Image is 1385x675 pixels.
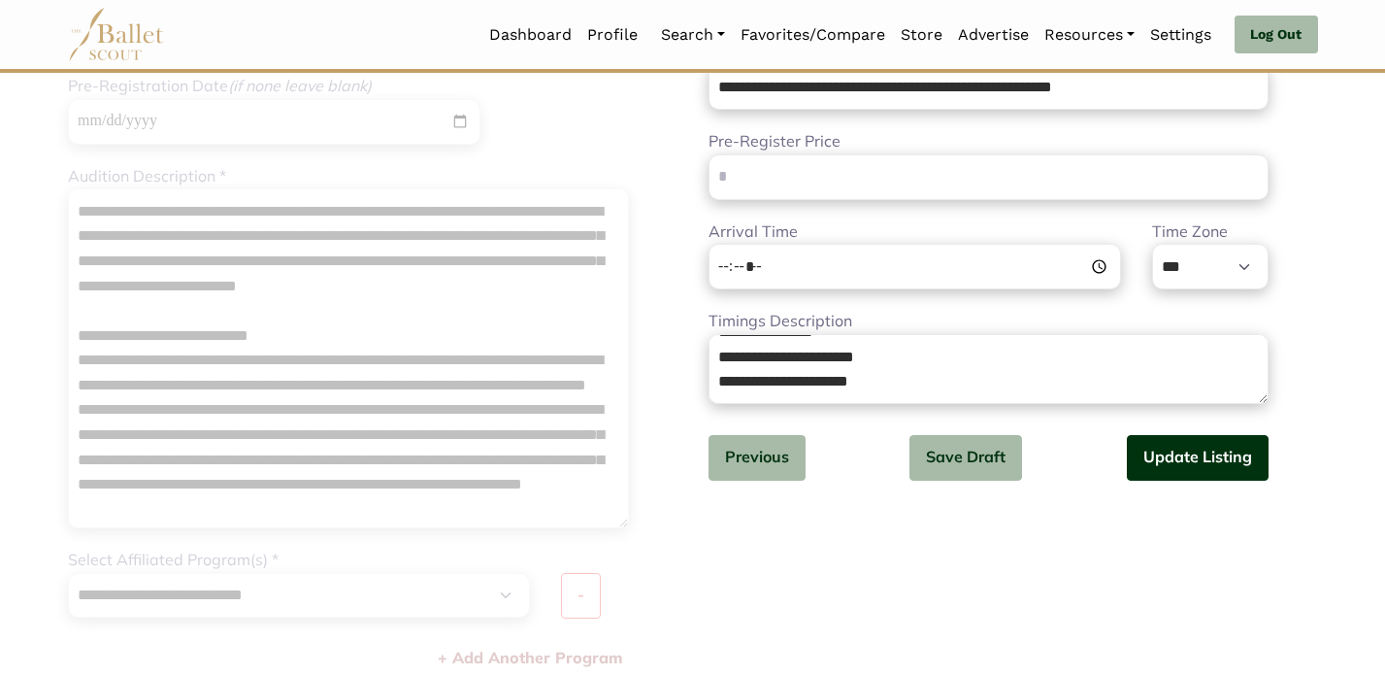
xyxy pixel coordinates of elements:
a: Settings [1142,15,1219,55]
label: Timings Description [709,309,852,334]
label: Time Zone [1152,219,1228,245]
a: Advertise [950,15,1037,55]
button: Save Draft [909,435,1022,481]
a: Log Out [1235,16,1317,54]
a: Dashboard [481,15,579,55]
label: Arrival Time [709,219,798,245]
label: Pre-Register Price [709,129,841,154]
button: Update Listing [1127,435,1269,481]
a: Resources [1037,15,1142,55]
a: Store [893,15,950,55]
a: Search [653,15,733,55]
button: Previous [709,435,806,481]
a: Profile [579,15,645,55]
a: Favorites/Compare [733,15,893,55]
